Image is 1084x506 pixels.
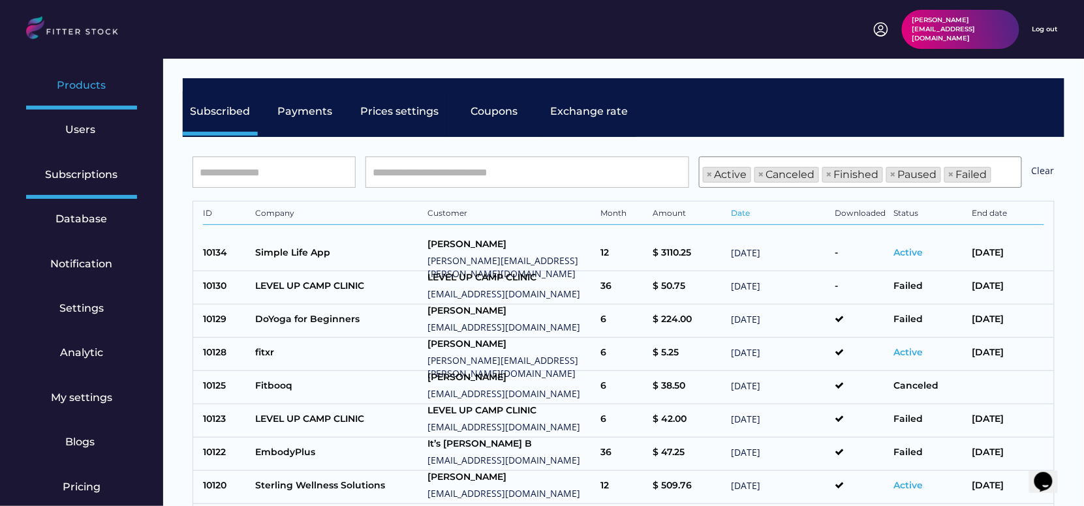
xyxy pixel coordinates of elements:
[822,167,883,183] li: Finished
[707,170,713,180] span: ×
[731,446,829,462] div: [DATE]
[972,280,1044,296] div: [DATE]
[255,313,422,329] div: DoYoga for Beginners
[703,167,751,183] li: Active
[60,346,103,360] div: Analytic
[754,167,819,183] li: Canceled
[428,438,595,451] div: It’s [PERSON_NAME] B
[758,170,765,180] span: ×
[894,379,966,396] div: Canceled
[972,479,1044,496] div: [DATE]
[894,446,966,462] div: Failed
[894,413,966,429] div: Failed
[972,246,1044,263] div: [DATE]
[361,104,439,119] div: Prices settings
[890,170,897,180] span: ×
[1032,25,1058,34] div: Log out
[255,346,422,363] div: fitxr
[731,346,829,363] div: [DATE]
[894,246,966,263] div: Active
[428,487,595,500] div: [EMAIL_ADDRESS][DOMAIN_NAME]
[428,404,595,417] div: LEVEL UP CAMP CLINIC
[56,212,108,226] div: Database
[653,479,724,496] div: $ 509.76
[1029,454,1071,493] iframe: chat widget
[278,104,333,119] div: Payments
[65,435,98,449] div: Blogs
[600,246,646,263] div: 12
[731,413,829,429] div: [DATE]
[1032,164,1055,181] div: Clear
[428,454,595,467] div: [EMAIL_ADDRESS][DOMAIN_NAME]
[600,313,646,329] div: 6
[731,379,829,396] div: [DATE]
[255,246,422,263] div: Simple Life App
[57,78,106,93] div: Products
[428,354,595,379] div: [PERSON_NAME][EMAIL_ADDRESS][PERSON_NAME][DOMAIN_NAME]
[972,446,1044,462] div: [DATE]
[428,471,595,484] div: [PERSON_NAME]
[653,313,724,329] div: $ 224.00
[972,208,1044,221] div: End date
[428,421,595,434] div: [EMAIL_ADDRESS][DOMAIN_NAME]
[26,16,129,43] img: LOGO.svg
[944,167,991,183] li: Failed
[600,280,646,296] div: 36
[428,305,595,318] div: [PERSON_NAME]
[203,208,249,221] div: ID
[653,446,724,462] div: $ 47.25
[653,379,724,396] div: $ 38.50
[948,170,955,180] span: ×
[255,379,422,396] div: Fitbooq
[653,246,724,263] div: $ 3110.25
[59,301,104,316] div: Settings
[912,16,1009,43] div: [PERSON_NAME][EMAIL_ADDRESS][DOMAIN_NAME]
[428,371,595,384] div: [PERSON_NAME]
[731,479,829,496] div: [DATE]
[600,413,646,429] div: 6
[51,391,112,405] div: My settings
[428,254,595,280] div: [PERSON_NAME][EMAIL_ADDRESS][PERSON_NAME][DOMAIN_NAME]
[203,313,249,329] div: 10129
[731,313,829,329] div: [DATE]
[835,208,888,221] div: Downloaded
[65,123,98,137] div: Users
[203,379,249,396] div: 10125
[46,168,118,182] div: Subscriptions
[731,280,829,296] div: [DATE]
[731,246,829,263] div: [DATE]
[191,104,251,119] div: Subscribed
[731,208,829,221] div: Date
[255,446,422,462] div: EmbodyPlus
[653,413,724,429] div: $ 42.00
[653,346,724,363] div: $ 5.25
[972,313,1044,329] div: [DATE]
[894,208,966,221] div: Status
[471,104,518,119] div: Coupons
[835,280,888,296] div: -
[203,246,249,263] div: 10134
[600,208,646,221] div: Month
[428,321,595,334] div: [EMAIL_ADDRESS][DOMAIN_NAME]
[428,387,595,400] div: [EMAIL_ADDRESS][DOMAIN_NAME]
[600,379,646,396] div: 6
[826,170,833,180] span: ×
[894,346,966,363] div: Active
[894,479,966,496] div: Active
[972,413,1044,429] div: [DATE]
[653,280,724,296] div: $ 50.75
[550,104,628,119] div: Exchange rate
[203,413,249,429] div: 10123
[428,288,595,301] div: [EMAIL_ADDRESS][DOMAIN_NAME]
[255,413,422,429] div: LEVEL UP CAMP CLINIC
[255,208,422,221] div: Company
[873,22,889,37] img: profile-circle.svg
[428,271,595,284] div: LEVEL UP CAMP CLINIC
[653,208,724,221] div: Amount
[203,479,249,496] div: 10120
[886,167,941,183] li: Paused
[428,208,595,221] div: Customer
[894,313,966,329] div: Failed
[203,280,249,296] div: 10130
[835,246,888,263] div: -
